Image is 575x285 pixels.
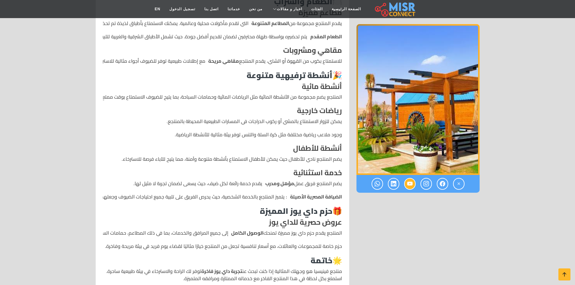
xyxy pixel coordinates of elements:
li: يمكن للزوار الاستمتاع بالمشي أو ركوب الدراجات في المسارات الطبيعية المحيطة بالمنتجع. [103,118,342,125]
h3: 🎁 [103,206,342,216]
strong: مقاهي مريحة [208,57,239,65]
strong: أنشطة مائية [302,80,342,93]
p: منتجع فينيسيا هو وجهتك المثالية إذا كنت تبحث عن توفر لك الراحة والاسترخاء في بيئة طبيعية ساحرة. ا... [103,268,342,282]
li: المنتجع يضم مجموعة من الأنشطة المائية مثل الرياضات المائية وحمامات السباحة، بما يتيح للضيوف الاست... [103,93,342,100]
li: حزم خاصة للمجموعات والعائلات، مع أسعار تنافسية تجعل من المنتجع خيارًا مثاليًا لقضاء يوم فريد في ب... [103,242,342,250]
strong: مقاهي ومشروبات [283,43,342,57]
a: خدماتنا [223,3,244,15]
strong: الوصول الكامل [231,229,264,236]
strong: حزم داي يوز المميزة [260,204,332,218]
li: يقدم المنتجع مجموعة من التي تقدم مأكولات محلية وعالمية. يمكنك الاستمتاع بأطباق لذيذة تم تحضيرها ب... [103,20,342,27]
img: main.misr_connect [375,2,415,17]
strong: أنشطة للأطفال [293,141,342,155]
strong: رياضات خارجية [297,104,342,117]
li: : يتميز المنتجع بالخدمة الشخصية، حيث يحرص الفريق على تلبية جميع احتياجات الضيوف وجعلهم يشعرون وكأ... [103,193,342,200]
strong: مؤهل ومدرب [265,180,294,187]
a: اخبار و مقالات [267,3,307,15]
li: يضم المنتجع نادي للأطفال حيث يمكن للأطفال الاستمتاع بأنشطة متنوعة وآمنة، مما يتيح للآباء فرصة للا... [103,155,342,163]
span: اخبار و مقالات [277,6,302,12]
strong: خاتمة [311,253,332,268]
a: تسجيل الدخول [165,3,200,15]
strong: الطعام المقدم [310,33,342,40]
strong: عروض حصرية للداي يوز [269,215,342,229]
a: من نحن [244,3,267,15]
strong: خدمة استثنائية [293,166,342,179]
li: المنتجع يقدم حزم داي يوز مميزة تمنحك إلى جميع المرافق والخدمات، بما في ذلك المطاعم، حمامات السباح... [103,229,342,236]
strong: أنشطة ترفيهية متنوعة [247,68,332,83]
a: الفئات [307,3,327,15]
strong: تجربة داي يوز فاخرة [201,267,242,276]
h3: 🎉 [103,71,342,80]
li: يضم المنتجع فريق عمل يقدم خدمة رائعة لكل ضيف، حيث يسعى لضمان تجربة لا مثيل لها. [103,180,342,187]
li: للاستمتاع بكوب من القهوة أو الشاي، يقدم المنتجع مع إطلالات طبيعية توفر للضيوف أجواء مثالية للاستر... [103,57,342,65]
h3: 🌟 [103,256,342,265]
a: الصفحة الرئيسية [327,3,366,15]
img: منتجع فينيسيا [356,24,480,175]
a: EN [150,3,165,15]
a: اتصل بنا [200,3,223,15]
li: وجود ملاعب رياضية مختلفة مثل كرة السلة والتنس توفر بيئة مثالية للأنشطة الرياضية. [103,131,342,138]
strong: الضيافة المصرية الأصيلة [290,193,342,200]
strong: المطاعم المتنوعة [251,20,289,27]
li: يتم تحضيره بواسطة طهاة محترفين لضمان تقديم أفضل جودة. حيث تشمل الأطباق الشرقية والغربية لتلبية جم... [103,33,342,40]
div: 1 / 1 [356,24,480,175]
